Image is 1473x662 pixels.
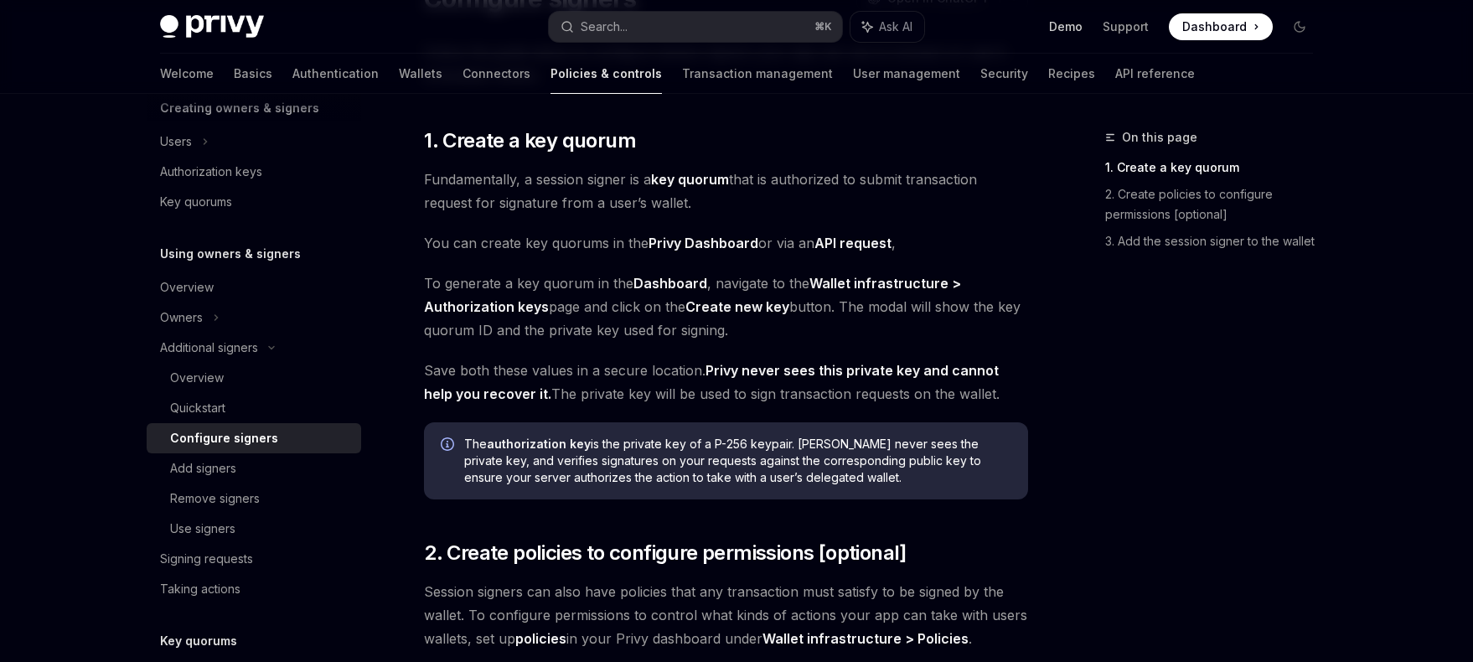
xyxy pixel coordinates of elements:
span: 1. Create a key quorum [424,127,636,154]
a: API reference [1115,54,1195,94]
a: Authorization keys [147,157,361,187]
a: Quickstart [147,393,361,423]
span: On this page [1122,127,1197,147]
span: Session signers can also have policies that any transaction must satisfy to be signed by the wall... [424,580,1028,650]
div: Users [160,132,192,152]
button: Toggle dark mode [1286,13,1313,40]
strong: Privy never sees this private key and cannot help you recover it. [424,362,999,402]
div: Remove signers [170,489,260,509]
a: Signing requests [147,544,361,574]
span: 2. Create policies to configure permissions [optional] [424,540,907,566]
div: Search... [581,17,628,37]
a: Security [980,54,1028,94]
a: Authentication [292,54,379,94]
a: Use signers [147,514,361,544]
strong: Create new key [685,298,789,315]
a: Demo [1049,18,1083,35]
div: Taking actions [160,579,240,599]
h5: Using owners & signers [160,244,301,264]
strong: Wallet infrastructure > Policies [762,630,969,647]
svg: Info [441,437,457,454]
div: Quickstart [170,398,225,418]
div: Overview [170,368,224,388]
a: Remove signers [147,484,361,514]
div: Use signers [170,519,235,539]
a: policies [515,630,566,648]
a: Policies & controls [550,54,662,94]
span: The is the private key of a P-256 keypair. [PERSON_NAME] never sees the private key, and verifies... [464,436,1011,486]
div: Configure signers [170,428,278,448]
a: Basics [234,54,272,94]
a: Transaction management [682,54,833,94]
a: Connectors [463,54,530,94]
span: Save both these values in a secure location. The private key will be used to sign transaction req... [424,359,1028,406]
div: Owners [160,308,203,328]
a: User management [853,54,960,94]
div: Authorization keys [160,162,262,182]
h5: Key quorums [160,631,237,651]
button: Search...⌘K [549,12,842,42]
a: 2. Create policies to configure permissions [optional] [1105,181,1326,228]
a: Taking actions [147,574,361,604]
a: Configure signers [147,423,361,453]
a: API request [814,235,892,252]
img: dark logo [160,15,264,39]
a: Overview [147,272,361,303]
div: Add signers [170,458,236,478]
div: Additional signers [160,338,258,358]
span: Ask AI [879,18,912,35]
a: Support [1103,18,1149,35]
strong: authorization key [487,437,591,451]
a: Recipes [1048,54,1095,94]
a: key quorum [651,171,729,189]
a: Key quorums [147,187,361,217]
a: Overview [147,363,361,393]
span: Fundamentally, a session signer is a that is authorized to submit transaction request for signatu... [424,168,1028,215]
a: Dashboard [633,275,707,292]
span: To generate a key quorum in the , navigate to the page and click on the button. The modal will sh... [424,272,1028,342]
a: Dashboard [1169,13,1273,40]
span: Dashboard [1182,18,1247,35]
span: You can create key quorums in the or via an , [424,231,1028,255]
a: Add signers [147,453,361,484]
span: ⌘ K [814,20,832,34]
div: Key quorums [160,192,232,212]
a: Privy Dashboard [649,235,758,252]
div: Overview [160,277,214,297]
a: Wallets [399,54,442,94]
a: 1. Create a key quorum [1105,154,1326,181]
div: Signing requests [160,549,253,569]
a: 3. Add the session signer to the wallet [1105,228,1326,255]
button: Ask AI [850,12,924,42]
a: Welcome [160,54,214,94]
